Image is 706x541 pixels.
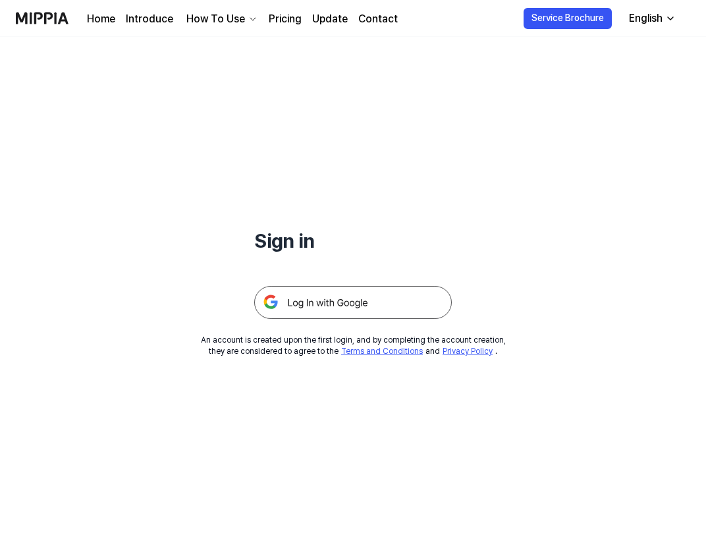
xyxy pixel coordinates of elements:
[87,11,115,27] a: Home
[443,347,493,356] a: Privacy Policy
[341,347,423,356] a: Terms and Conditions
[269,11,302,27] a: Pricing
[254,286,452,319] img: 구글 로그인 버튼
[184,11,258,27] button: How To Use
[618,5,684,32] button: English
[201,335,506,357] div: An account is created upon the first login, and by completing the account creation, they are cons...
[524,8,612,29] button: Service Brochure
[312,11,348,27] a: Update
[358,11,398,27] a: Contact
[626,11,665,26] div: English
[126,11,173,27] a: Introduce
[254,227,452,254] h1: Sign in
[184,11,248,27] div: How To Use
